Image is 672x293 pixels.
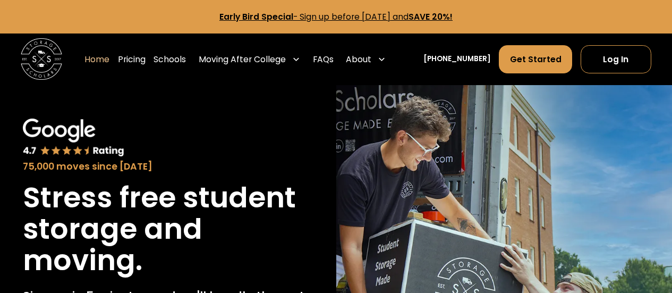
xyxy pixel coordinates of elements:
[423,54,491,65] a: [PHONE_NUMBER]
[154,45,186,74] a: Schools
[219,11,293,22] strong: Early Bird Special
[499,45,572,73] a: Get Started
[409,11,453,22] strong: SAVE 20%!
[194,45,304,74] div: Moving After College
[346,53,371,65] div: About
[23,119,125,157] img: Google 4.7 star rating
[581,45,651,73] a: Log In
[23,182,313,276] h1: Stress free student storage and moving.
[84,45,109,74] a: Home
[118,45,146,74] a: Pricing
[21,38,62,80] a: home
[342,45,390,74] div: About
[313,45,334,74] a: FAQs
[23,160,313,173] div: 75,000 moves since [DATE]
[199,53,286,65] div: Moving After College
[21,38,62,80] img: Storage Scholars main logo
[219,11,453,22] a: Early Bird Special- Sign up before [DATE] andSAVE 20%!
